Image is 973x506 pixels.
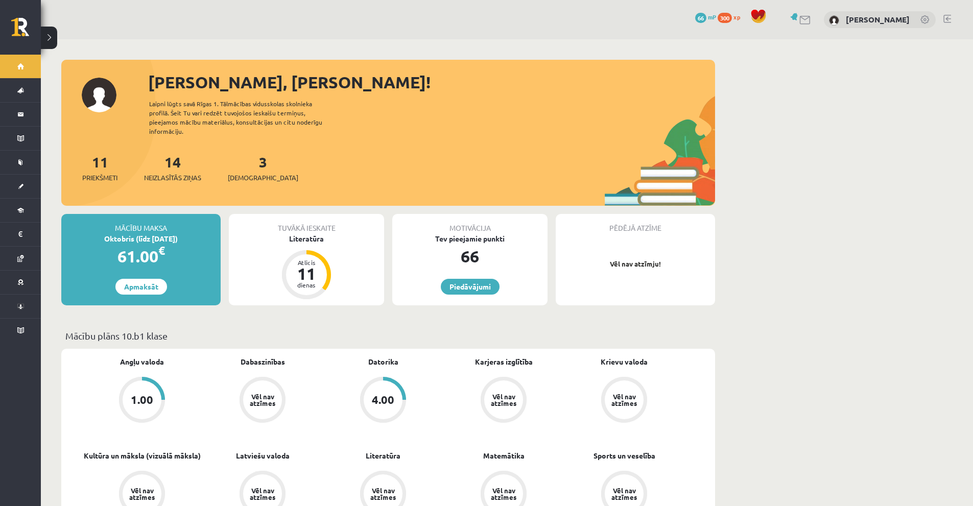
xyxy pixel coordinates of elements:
a: Literatūra [366,450,400,461]
div: Laipni lūgts savā Rīgas 1. Tālmācības vidusskolas skolnieka profilā. Šeit Tu vari redzēt tuvojošo... [149,99,340,136]
a: Vēl nav atzīmes [202,377,323,425]
a: Vēl nav atzīmes [564,377,684,425]
div: Pēdējā atzīme [556,214,715,233]
div: 4.00 [372,394,394,405]
span: [DEMOGRAPHIC_DATA] [228,173,298,183]
a: 1.00 [82,377,202,425]
div: Atlicis [291,259,322,266]
div: Literatūra [229,233,384,244]
div: Vēl nav atzīmes [369,487,397,500]
div: Mācību maksa [61,214,221,233]
span: xp [733,13,740,21]
a: Matemātika [483,450,525,461]
a: 4.00 [323,377,443,425]
span: 66 [695,13,706,23]
div: 1.00 [131,394,153,405]
div: Vēl nav atzīmes [489,487,518,500]
a: Angļu valoda [120,356,164,367]
a: Kultūra un māksla (vizuālā māksla) [84,450,201,461]
a: 14Neizlasītās ziņas [144,153,201,183]
p: Vēl nav atzīmju! [561,259,710,269]
a: [PERSON_NAME] [846,14,910,25]
div: Vēl nav atzīmes [489,393,518,406]
div: Vēl nav atzīmes [248,393,277,406]
a: Literatūra Atlicis 11 dienas [229,233,384,301]
div: dienas [291,282,322,288]
span: € [158,243,165,258]
a: Karjeras izglītība [475,356,533,367]
a: Sports un veselība [594,450,655,461]
div: 11 [291,266,322,282]
a: 3[DEMOGRAPHIC_DATA] [228,153,298,183]
a: Piedāvājumi [441,279,500,295]
div: Vēl nav atzīmes [248,487,277,500]
div: 61.00 [61,244,221,269]
a: Datorika [368,356,398,367]
img: Stepans Grigorjevs [829,15,839,26]
a: Dabaszinības [241,356,285,367]
a: Rīgas 1. Tālmācības vidusskola [11,18,41,43]
a: Apmaksāt [115,279,167,295]
span: 300 [718,13,732,23]
div: Vēl nav atzīmes [610,393,638,406]
a: Latviešu valoda [236,450,290,461]
span: Neizlasītās ziņas [144,173,201,183]
span: mP [708,13,716,21]
div: 66 [392,244,548,269]
div: Tev pieejamie punkti [392,233,548,244]
a: 11Priekšmeti [82,153,117,183]
p: Mācību plāns 10.b1 klase [65,329,711,343]
a: 66 mP [695,13,716,21]
div: Vēl nav atzīmes [128,487,156,500]
div: Vēl nav atzīmes [610,487,638,500]
div: Motivācija [392,214,548,233]
div: Oktobris (līdz [DATE]) [61,233,221,244]
a: Vēl nav atzīmes [443,377,564,425]
div: Tuvākā ieskaite [229,214,384,233]
div: [PERSON_NAME], [PERSON_NAME]! [148,70,715,94]
a: 300 xp [718,13,745,21]
a: Krievu valoda [601,356,648,367]
span: Priekšmeti [82,173,117,183]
